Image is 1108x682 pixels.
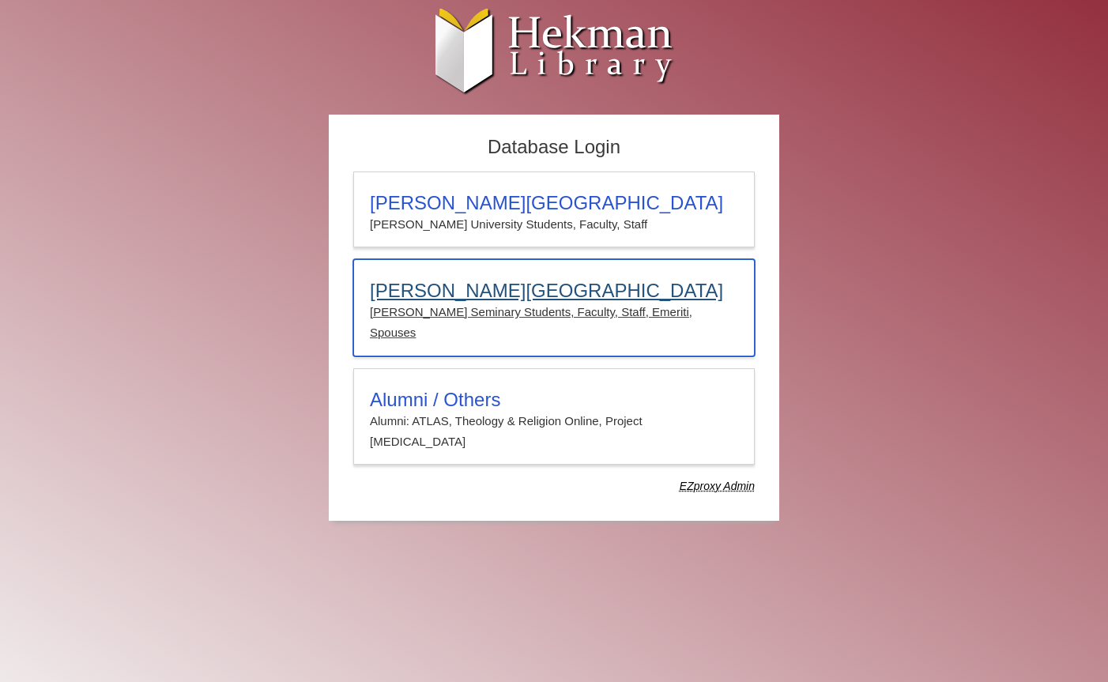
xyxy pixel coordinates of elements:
[680,480,755,492] dfn: Use Alumni login
[370,411,738,453] p: Alumni: ATLAS, Theology & Religion Online, Project [MEDICAL_DATA]
[353,171,755,247] a: [PERSON_NAME][GEOGRAPHIC_DATA][PERSON_NAME] University Students, Faculty, Staff
[370,280,738,302] h3: [PERSON_NAME][GEOGRAPHIC_DATA]
[370,192,738,214] h3: [PERSON_NAME][GEOGRAPHIC_DATA]
[370,302,738,344] p: [PERSON_NAME] Seminary Students, Faculty, Staff, Emeriti, Spouses
[353,259,755,356] a: [PERSON_NAME][GEOGRAPHIC_DATA][PERSON_NAME] Seminary Students, Faculty, Staff, Emeriti, Spouses
[370,389,738,453] summary: Alumni / OthersAlumni: ATLAS, Theology & Religion Online, Project [MEDICAL_DATA]
[345,131,763,164] h2: Database Login
[370,214,738,235] p: [PERSON_NAME] University Students, Faculty, Staff
[370,389,738,411] h3: Alumni / Others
